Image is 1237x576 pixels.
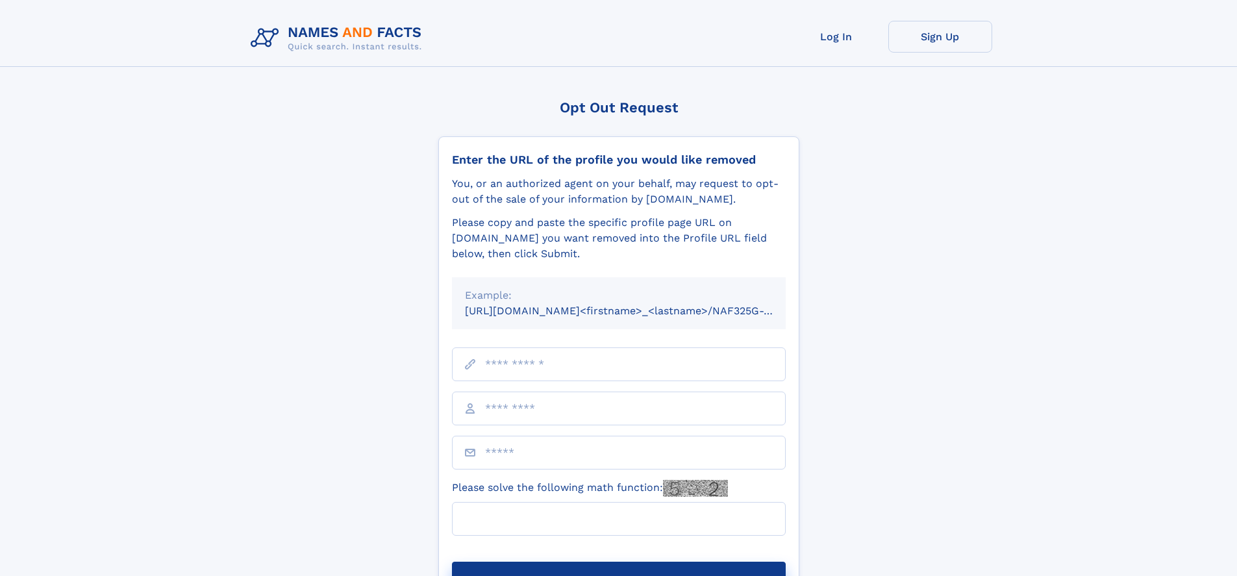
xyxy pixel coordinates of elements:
[245,21,432,56] img: Logo Names and Facts
[888,21,992,53] a: Sign Up
[452,215,786,262] div: Please copy and paste the specific profile page URL on [DOMAIN_NAME] you want removed into the Pr...
[438,99,799,116] div: Opt Out Request
[452,480,728,497] label: Please solve the following math function:
[452,176,786,207] div: You, or an authorized agent on your behalf, may request to opt-out of the sale of your informatio...
[452,153,786,167] div: Enter the URL of the profile you would like removed
[465,305,810,317] small: [URL][DOMAIN_NAME]<firstname>_<lastname>/NAF325G-xxxxxxxx
[784,21,888,53] a: Log In
[465,288,773,303] div: Example:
